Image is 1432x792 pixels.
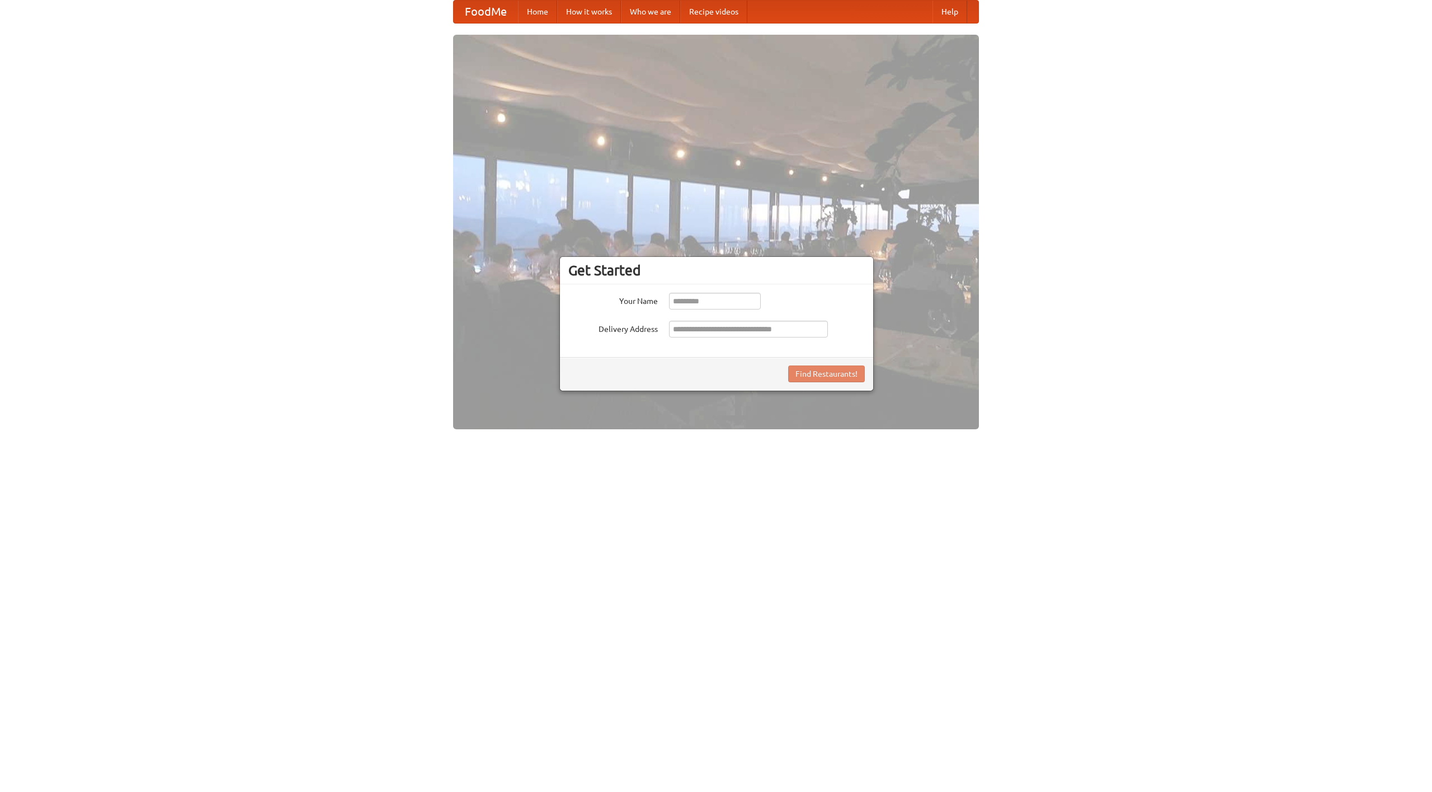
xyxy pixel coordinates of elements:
a: Recipe videos [680,1,747,23]
a: Home [518,1,557,23]
label: Delivery Address [568,321,658,335]
a: How it works [557,1,621,23]
a: Help [932,1,967,23]
label: Your Name [568,293,658,307]
a: Who we are [621,1,680,23]
a: FoodMe [454,1,518,23]
button: Find Restaurants! [788,365,865,382]
h3: Get Started [568,262,865,279]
